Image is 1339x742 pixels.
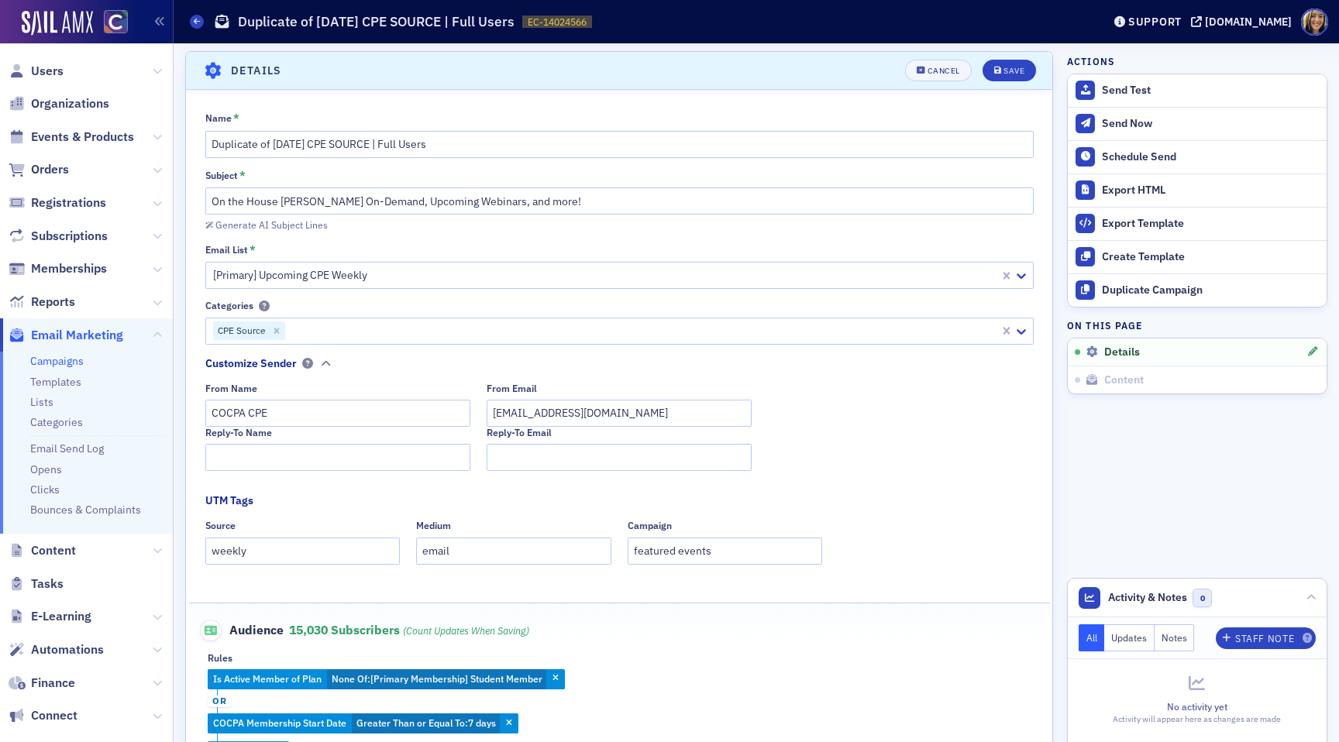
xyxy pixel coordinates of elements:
[1003,67,1024,75] div: Save
[1068,107,1327,140] button: Send Now
[9,608,91,625] a: E-Learning
[205,427,272,438] div: Reply-To Name
[1102,184,1319,198] div: Export HTML
[289,622,529,637] span: 15,030 Subscribers
[208,669,565,689] div: [Primary Membership] Student Member
[468,716,496,729] span: 7 days
[1102,150,1319,164] div: Schedule Send
[238,12,515,31] h1: Duplicate of [DATE] CPE SOURCE | Full Users
[93,10,128,36] a: View Homepage
[205,217,328,231] button: Generate AI Subject Lines
[1102,217,1319,231] div: Export Template
[905,60,972,81] button: Cancel
[31,161,69,178] span: Orders
[233,112,239,125] abbr: This field is required
[31,608,91,625] span: E-Learning
[1205,15,1292,29] div: [DOMAIN_NAME]
[205,244,248,256] div: Email List
[31,194,106,211] span: Registrations
[30,395,53,409] a: Lists
[208,652,232,664] div: Rules
[9,542,76,559] a: Content
[31,675,75,692] span: Finance
[332,672,370,685] span: None Of :
[1068,173,1327,207] a: Export HTML
[1102,84,1319,98] div: Send Test
[208,696,231,708] span: or
[30,503,141,517] a: Bounces & Complaints
[30,441,104,455] a: Email Send Log
[1104,345,1140,359] span: Details
[1068,207,1327,240] a: Export Template
[1068,140,1327,173] button: Schedule Send
[31,294,75,311] span: Reports
[215,221,328,229] div: Generate AI Subject Lines
[9,575,64,593] a: Tasks
[31,542,76,559] span: Content
[205,170,238,181] div: Subject
[403,624,529,637] i: (count updates when saving)
[1155,624,1195,651] button: Notes
[1216,627,1316,649] button: Staff Note
[9,260,107,277] a: Memberships
[239,169,246,183] abbr: This field is required
[208,689,231,714] button: or
[487,383,537,394] div: From Email
[31,260,107,277] span: Memberships
[487,427,552,438] div: Reply-To Email
[416,520,451,531] div: Medium
[1079,699,1316,713] div: No activity yet
[1102,250,1319,264] div: Create Template
[628,520,672,531] div: Campaign
[205,383,257,394] div: From Name
[205,520,236,531] div: Source
[30,354,84,368] a: Campaigns
[30,483,60,496] a: Clicks
[205,493,253,509] div: UTM Tags
[1068,240,1327,273] a: Create Template
[1191,16,1297,27] button: [DOMAIN_NAME]
[31,63,64,80] span: Users
[9,129,134,146] a: Events & Products
[231,63,282,79] h4: Details
[928,67,960,75] div: Cancel
[528,15,587,29] span: EC-14024566
[983,60,1036,81] button: Save
[31,707,77,724] span: Connect
[31,129,134,146] span: Events & Products
[9,675,75,692] a: Finance
[356,716,468,729] span: Greater Than or Equal To :
[30,415,83,429] a: Categories
[31,641,104,658] span: Automations
[9,707,77,724] a: Connect
[1193,589,1212,608] span: 0
[205,300,253,311] div: Categories
[1102,117,1319,131] div: Send Now
[213,672,322,685] span: Is Active Member of Plan
[1067,318,1327,332] h4: On this page
[1102,283,1319,297] div: Duplicate Campaign
[30,462,62,476] a: Opens
[9,327,123,344] a: Email Marketing
[200,620,284,641] span: Audience
[31,575,64,593] span: Tasks
[1108,589,1187,606] span: Activity & Notes
[1128,15,1182,29] div: Support
[1104,373,1144,387] span: Content
[213,716,346,729] span: COCPA Membership Start Date
[205,356,297,372] div: Customize Sender
[30,375,81,389] a: Templates
[205,112,232,124] div: Name
[1067,54,1115,68] h4: Actions
[1068,273,1327,307] button: Duplicate Campaign
[213,321,268,340] div: CPE Source
[1235,634,1294,643] div: Staff Note
[1068,74,1327,107] button: Send Test
[1301,9,1328,36] span: Profile
[31,228,108,245] span: Subscriptions
[31,327,123,344] span: Email Marketing
[268,321,285,340] div: Remove CPE Source
[370,672,542,685] span: [Primary Membership] Student Member
[1079,624,1105,651] button: All
[9,228,108,245] a: Subscriptions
